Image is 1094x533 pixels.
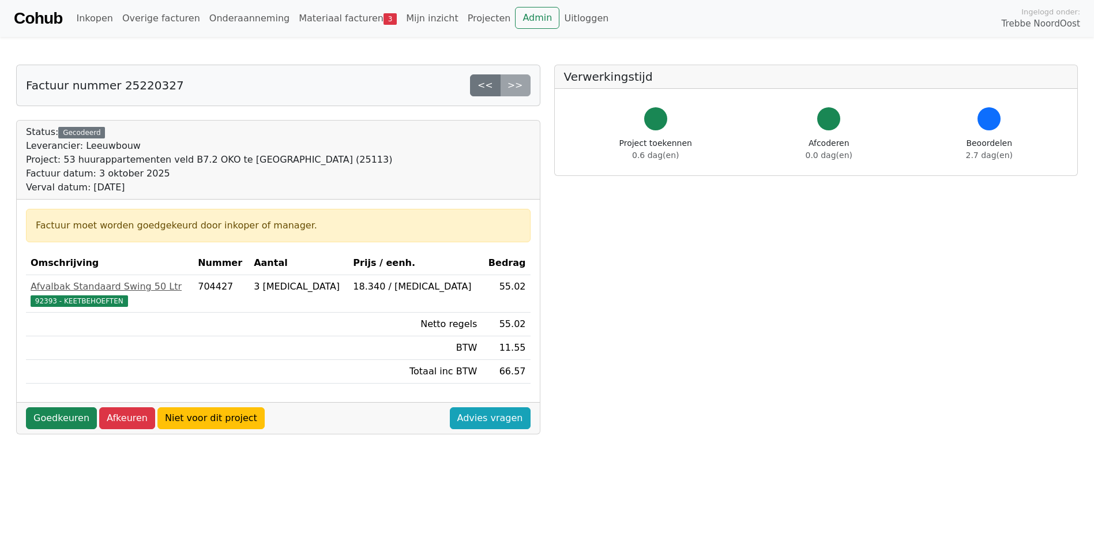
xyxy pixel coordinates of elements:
td: 704427 [193,275,249,313]
th: Nummer [193,252,249,275]
h5: Factuur nummer 25220327 [26,78,184,92]
span: 92393 - KEETBEHOEFTEN [31,295,128,307]
td: 55.02 [482,313,530,336]
div: Factuur datum: 3 oktober 2025 [26,167,392,181]
td: 55.02 [482,275,530,313]
a: Onderaanneming [205,7,294,30]
th: Omschrijving [26,252,193,275]
div: Project: 53 huurappartementen veld B7.2 OKO te [GEOGRAPHIC_DATA] (25113) [26,153,392,167]
a: Admin [515,7,559,29]
td: Totaal inc BTW [348,360,482,384]
h5: Verwerkingstijd [564,70,1069,84]
th: Aantal [249,252,348,275]
a: Uitloggen [559,7,613,30]
div: Leverancier: Leeuwbouw [26,139,392,153]
span: Ingelogd onder: [1021,6,1080,17]
a: Overige facturen [118,7,205,30]
div: Project toekennen [619,137,692,162]
td: BTW [348,336,482,360]
span: 0.0 dag(en) [806,151,852,160]
a: Afkeuren [99,407,155,429]
a: Afvalbak Standaard Swing 50 Ltr92393 - KEETBEHOEFTEN [31,280,189,307]
td: 66.57 [482,360,530,384]
div: Afvalbak Standaard Swing 50 Ltr [31,280,189,294]
span: 3 [384,13,397,25]
div: 3 [MEDICAL_DATA] [254,280,344,294]
td: 11.55 [482,336,530,360]
span: Trebbe NoordOost [1002,17,1080,31]
th: Bedrag [482,252,530,275]
th: Prijs / eenh. [348,252,482,275]
div: 18.340 / [MEDICAL_DATA] [353,280,477,294]
a: Materiaal facturen3 [294,7,401,30]
div: Verval datum: [DATE] [26,181,392,194]
a: Advies vragen [450,407,531,429]
a: Projecten [463,7,516,30]
a: << [470,74,501,96]
a: Goedkeuren [26,407,97,429]
span: 0.6 dag(en) [632,151,679,160]
span: 2.7 dag(en) [966,151,1013,160]
div: Afcoderen [806,137,852,162]
div: Gecodeerd [58,127,105,138]
div: Beoordelen [966,137,1013,162]
td: Netto regels [348,313,482,336]
a: Inkopen [72,7,117,30]
div: Status: [26,125,392,194]
a: Niet voor dit project [157,407,265,429]
div: Factuur moet worden goedgekeurd door inkoper of manager. [36,219,521,232]
a: Cohub [14,5,62,32]
a: Mijn inzicht [401,7,463,30]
